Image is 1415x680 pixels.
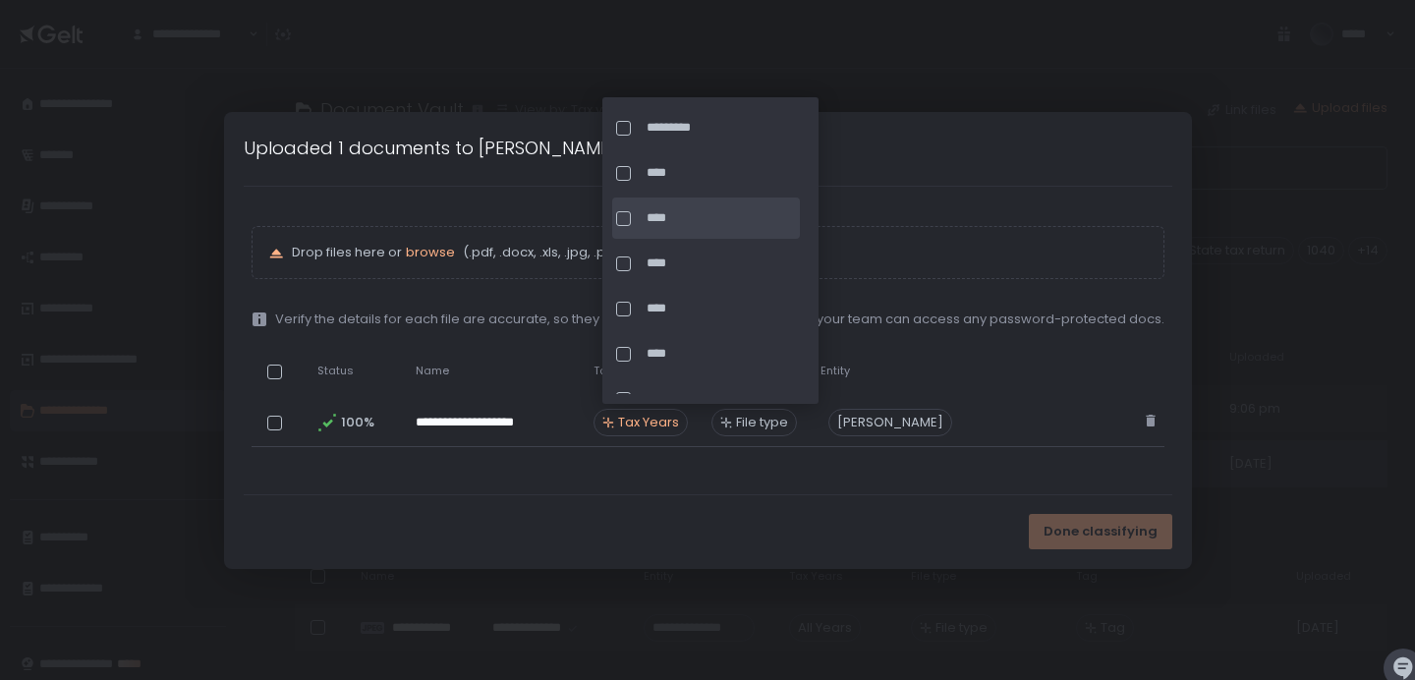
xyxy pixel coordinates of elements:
span: 100% [341,414,372,431]
p: Drop files here or [292,244,1148,261]
span: (.pdf, .docx, .xls, .jpg, .png) [459,244,628,261]
button: browse [406,244,455,261]
span: Verify the details for each file are accurate, so they will be categorized correctly and your tea... [275,311,1164,328]
span: browse [406,243,455,261]
span: File type [736,414,788,431]
span: Tax Years [594,364,648,378]
h1: Uploaded 1 documents to [PERSON_NAME] [244,135,616,161]
span: Status [317,364,354,378]
span: Name [416,364,449,378]
div: [PERSON_NAME] [828,409,952,436]
span: Tax Years [618,414,679,431]
span: Entity [821,364,850,378]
